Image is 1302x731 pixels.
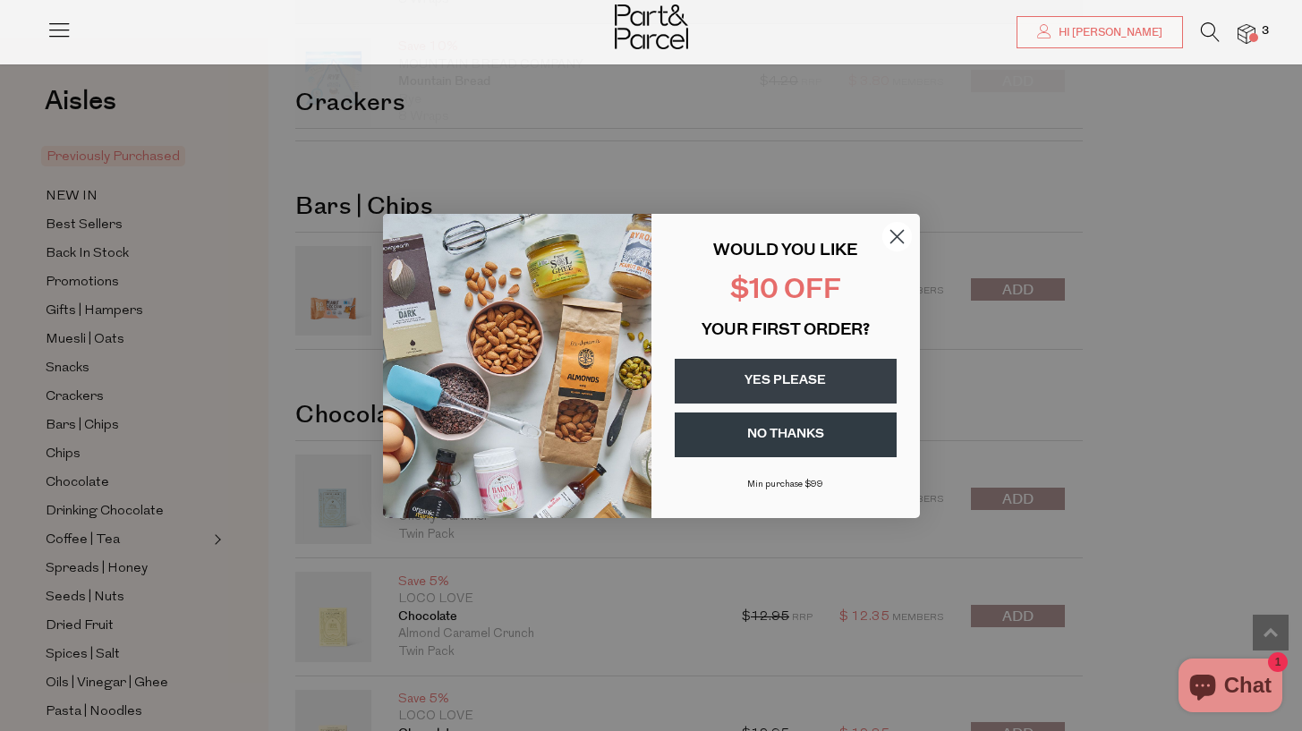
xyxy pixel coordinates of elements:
[1173,659,1288,717] inbox-online-store-chat: Shopify online store chat
[747,480,823,489] span: Min purchase $99
[1017,16,1183,48] a: Hi [PERSON_NAME]
[881,221,913,252] button: Close dialog
[615,4,688,49] img: Part&Parcel
[383,214,651,518] img: 43fba0fb-7538-40bc-babb-ffb1a4d097bc.jpeg
[675,412,897,457] button: NO THANKS
[702,323,870,339] span: YOUR FIRST ORDER?
[675,359,897,404] button: YES PLEASE
[1257,23,1273,39] span: 3
[713,243,857,259] span: WOULD YOU LIKE
[1054,25,1162,40] span: Hi [PERSON_NAME]
[1238,24,1255,43] a: 3
[730,277,841,305] span: $10 OFF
